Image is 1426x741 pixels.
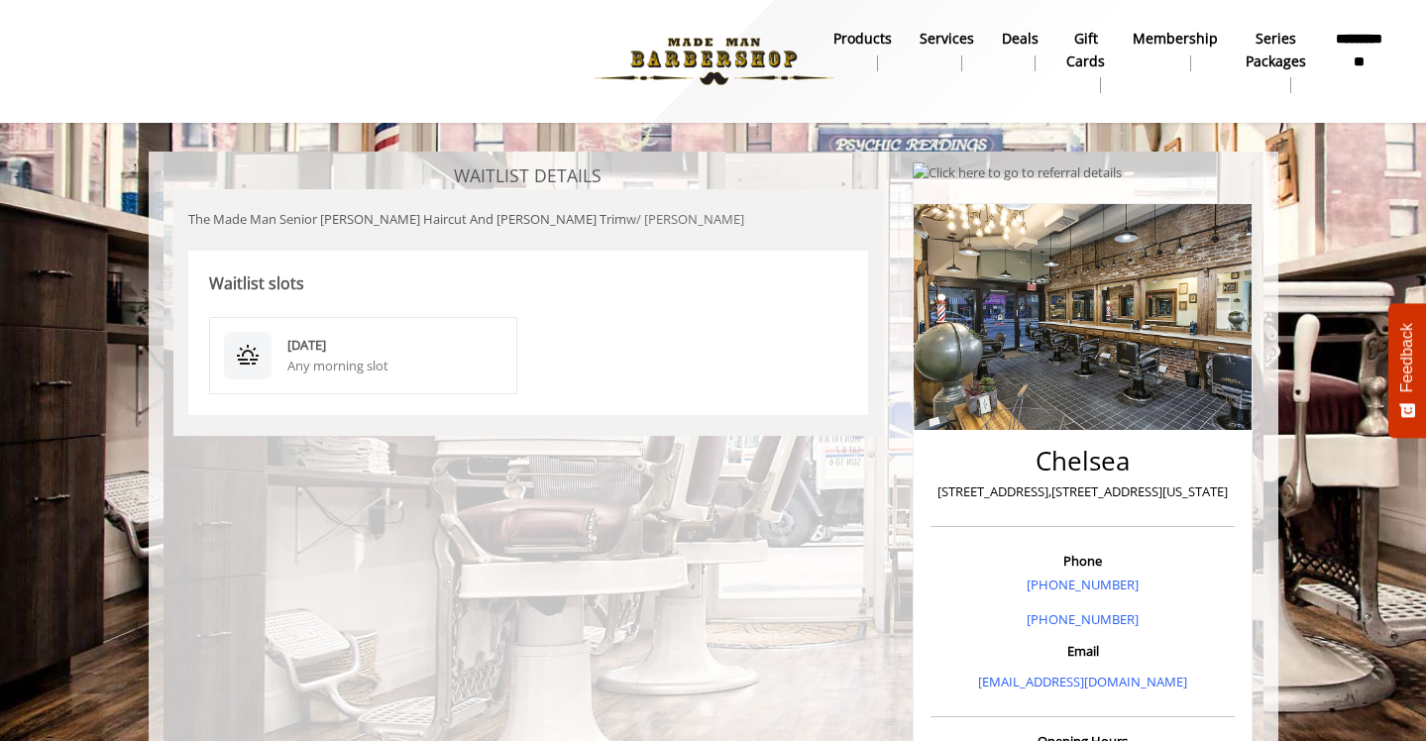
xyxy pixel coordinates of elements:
a: ServicesServices [906,25,988,76]
button: Feedback - Show survey [1388,303,1426,438]
img: Click here to go to referral details [913,162,1122,183]
b: products [833,28,892,50]
b: Deals [1002,28,1039,50]
span: w/ [PERSON_NAME] [626,210,744,228]
div: [DATE] [287,335,503,356]
div: Any morning slot [287,356,503,376]
a: Series packagesSeries packages [1232,25,1320,98]
div: WAITLIST DETAILS [454,161,602,189]
b: Services [920,28,974,50]
img: Made Man Barbershop logo [578,7,850,116]
h2: Chelsea [935,447,1230,476]
a: [PHONE_NUMBER] [1027,576,1139,593]
b: gift cards [1066,28,1105,72]
h3: Phone [935,554,1230,568]
b: Membership [1133,28,1218,50]
img: waitlist slot image [236,344,260,368]
a: Productsproducts [820,25,906,76]
b: Series packages [1246,28,1306,72]
p: [STREET_ADDRESS],[STREET_ADDRESS][US_STATE] [935,481,1230,502]
h3: Email [935,644,1230,658]
a: [EMAIL_ADDRESS][DOMAIN_NAME] [978,673,1187,690]
a: [PHONE_NUMBER] [1027,610,1139,628]
a: DealsDeals [988,25,1052,76]
a: Gift cardsgift cards [1052,25,1119,98]
a: MembershipMembership [1119,25,1232,76]
span: The Made Man Senior [PERSON_NAME] Haircut And [PERSON_NAME] Trim [188,210,626,228]
div: Waitlist slots [188,251,869,297]
span: Feedback [1398,323,1416,392]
